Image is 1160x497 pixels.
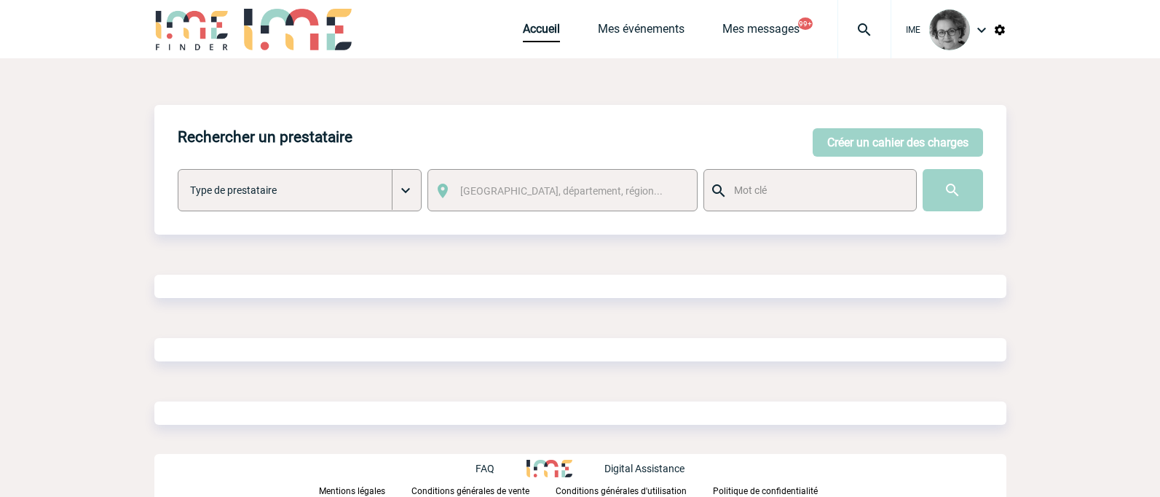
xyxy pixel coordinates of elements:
input: Submit [923,169,983,211]
p: Conditions générales de vente [411,486,529,496]
a: Mentions légales [319,483,411,497]
p: Politique de confidentialité [713,486,818,496]
h4: Rechercher un prestataire [178,128,352,146]
img: IME-Finder [154,9,230,50]
button: 99+ [798,17,813,30]
a: Conditions générales d'utilisation [556,483,713,497]
p: FAQ [476,463,494,474]
a: Mes messages [722,22,800,42]
input: Mot clé [730,181,903,200]
a: Mes événements [598,22,684,42]
span: [GEOGRAPHIC_DATA], département, région... [460,185,663,197]
a: FAQ [476,461,526,474]
span: IME [906,25,920,35]
p: Digital Assistance [604,463,684,474]
a: Accueil [523,22,560,42]
img: 101028-0.jpg [929,9,970,50]
a: Conditions générales de vente [411,483,556,497]
p: Conditions générales d'utilisation [556,486,687,496]
p: Mentions légales [319,486,385,496]
a: Politique de confidentialité [713,483,841,497]
img: http://www.idealmeetingsevents.fr/ [526,460,572,477]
